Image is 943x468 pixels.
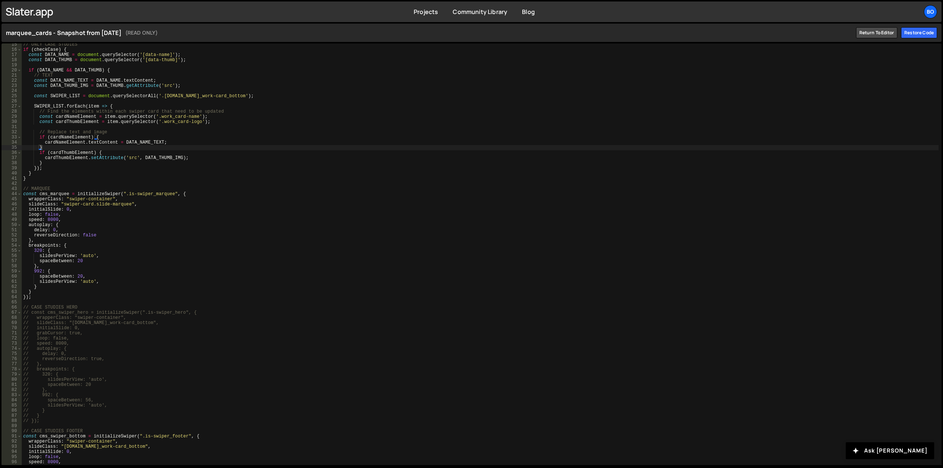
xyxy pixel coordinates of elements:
[1,377,22,382] div: 80
[6,28,852,37] h1: marquee_cards - Snapshot from [DATE]
[1,78,22,83] div: 22
[1,326,22,331] div: 70
[1,336,22,341] div: 72
[1,228,22,233] div: 51
[1,191,22,197] div: 44
[1,155,22,161] div: 37
[924,5,937,18] a: Bo
[1,372,22,377] div: 79
[846,442,934,459] button: Ask [PERSON_NAME]
[1,258,22,264] div: 57
[1,331,22,336] div: 71
[1,104,22,109] div: 27
[901,27,937,38] div: Restore code
[1,367,22,372] div: 78
[1,434,22,439] div: 91
[1,274,22,279] div: 60
[1,124,22,130] div: 31
[1,289,22,295] div: 63
[1,88,22,94] div: 24
[1,387,22,393] div: 82
[1,83,22,88] div: 23
[1,429,22,434] div: 90
[1,398,22,403] div: 84
[1,181,22,186] div: 42
[1,171,22,176] div: 40
[1,295,22,300] div: 64
[1,264,22,269] div: 58
[1,68,22,73] div: 20
[1,248,22,253] div: 55
[1,212,22,217] div: 48
[1,454,22,460] div: 95
[1,460,22,465] div: 96
[1,145,22,150] div: 35
[1,243,22,248] div: 54
[1,217,22,222] div: 49
[1,57,22,63] div: 18
[1,63,22,68] div: 19
[1,99,22,104] div: 26
[1,362,22,367] div: 77
[1,52,22,57] div: 17
[1,284,22,289] div: 62
[1,423,22,429] div: 89
[1,341,22,346] div: 73
[1,403,22,408] div: 85
[1,346,22,351] div: 74
[1,444,22,449] div: 93
[1,233,22,238] div: 52
[1,176,22,181] div: 41
[1,119,22,124] div: 30
[1,413,22,418] div: 87
[1,238,22,243] div: 53
[1,47,22,52] div: 16
[453,8,507,16] a: Community Library
[1,351,22,356] div: 75
[1,42,22,47] div: 15
[522,8,535,16] a: Blog
[1,130,22,135] div: 32
[1,300,22,305] div: 65
[1,449,22,454] div: 94
[856,27,898,38] a: Return to editor
[1,418,22,423] div: 88
[1,222,22,228] div: 50
[1,439,22,444] div: 92
[1,269,22,274] div: 59
[1,150,22,155] div: 36
[1,166,22,171] div: 39
[1,320,22,326] div: 69
[1,140,22,145] div: 34
[1,114,22,119] div: 29
[1,202,22,207] div: 46
[1,393,22,398] div: 83
[1,197,22,202] div: 45
[1,109,22,114] div: 28
[125,28,158,37] small: (READ ONLY)
[1,382,22,387] div: 81
[1,161,22,166] div: 38
[1,305,22,310] div: 66
[414,8,438,16] a: Projects
[1,279,22,284] div: 61
[1,253,22,258] div: 56
[1,408,22,413] div: 86
[1,94,22,99] div: 25
[1,186,22,191] div: 43
[1,315,22,320] div: 68
[1,73,22,78] div: 21
[1,310,22,315] div: 67
[1,135,22,140] div: 33
[1,356,22,362] div: 76
[1,207,22,212] div: 47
